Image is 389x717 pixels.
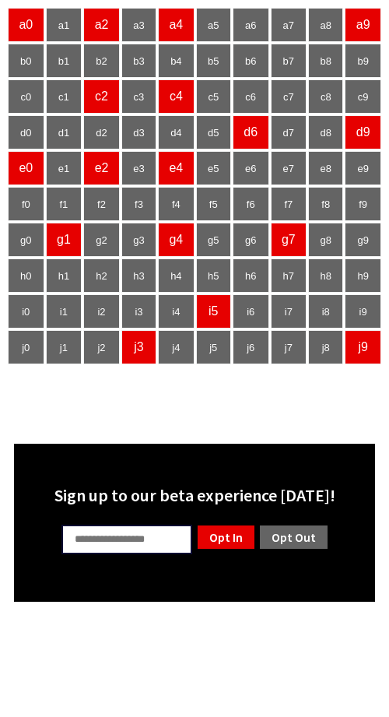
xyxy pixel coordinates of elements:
[345,258,381,293] td: h9
[196,524,256,550] a: Opt In
[271,187,307,221] td: f7
[345,8,381,42] td: a9
[308,44,343,78] td: b8
[271,258,307,293] td: h7
[345,294,381,329] td: i9
[46,44,82,78] td: b1
[308,151,343,185] td: e8
[308,330,343,364] td: j8
[83,79,120,114] td: c2
[158,223,194,257] td: g4
[158,115,194,149] td: d4
[46,294,82,329] td: i1
[121,330,156,364] td: j3
[46,223,82,257] td: g1
[233,187,269,221] td: f6
[196,330,231,364] td: j5
[83,44,120,78] td: b2
[158,330,194,364] td: j4
[345,115,381,149] td: d9
[308,223,343,257] td: g8
[271,115,307,149] td: d7
[8,151,44,185] td: e0
[121,258,156,293] td: h3
[121,187,156,221] td: f3
[121,294,156,329] td: i3
[121,115,156,149] td: d3
[345,44,381,78] td: b9
[271,44,307,78] td: b7
[121,44,156,78] td: b3
[121,223,156,257] td: g3
[196,79,231,114] td: c5
[345,223,381,257] td: g9
[83,330,120,364] td: j2
[158,294,194,329] td: i4
[271,79,307,114] td: c7
[308,294,343,329] td: i8
[8,44,44,78] td: b0
[258,524,329,550] a: Opt Out
[83,187,120,221] td: f2
[46,187,82,221] td: f1
[196,294,231,329] td: i5
[271,151,307,185] td: e7
[345,151,381,185] td: e9
[83,115,120,149] td: d2
[233,44,269,78] td: b6
[196,223,231,257] td: g5
[158,187,194,221] td: f4
[233,294,269,329] td: i6
[121,8,156,42] td: a3
[308,258,343,293] td: h8
[8,258,44,293] td: h0
[46,115,82,149] td: d1
[158,258,194,293] td: h4
[233,79,269,114] td: c6
[8,223,44,257] td: g0
[46,330,82,364] td: j1
[271,8,307,42] td: a7
[271,330,307,364] td: j7
[83,223,120,257] td: g2
[46,151,82,185] td: e1
[46,79,82,114] td: c1
[233,115,269,149] td: d6
[345,79,381,114] td: c9
[233,330,269,364] td: j6
[121,79,156,114] td: c3
[8,187,44,221] td: f0
[308,8,343,42] td: a8
[121,151,156,185] td: e3
[8,294,44,329] td: i0
[196,44,231,78] td: b5
[8,330,44,364] td: j0
[83,8,120,42] td: a2
[345,187,381,221] td: f9
[158,151,194,185] td: e4
[233,8,269,42] td: a6
[83,258,120,293] td: h2
[308,79,343,114] td: c8
[23,484,366,506] div: Sign up to our beta experience [DATE]!
[46,258,82,293] td: h1
[308,115,343,149] td: d8
[8,8,44,42] td: a0
[46,8,82,42] td: a1
[271,294,307,329] td: i7
[158,44,194,78] td: b4
[345,330,381,364] td: j9
[83,294,120,329] td: i2
[271,223,307,257] td: g7
[196,258,231,293] td: h5
[158,79,194,114] td: c4
[196,8,231,42] td: a5
[233,258,269,293] td: h6
[83,151,120,185] td: e2
[196,187,231,221] td: f5
[196,151,231,185] td: e5
[196,115,231,149] td: d5
[233,223,269,257] td: g6
[8,115,44,149] td: d0
[308,187,343,221] td: f8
